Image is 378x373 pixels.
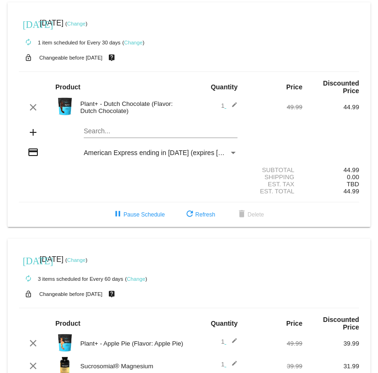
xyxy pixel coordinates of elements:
small: ( ) [123,40,145,45]
div: Plant+ - Apple Pie (Flavor: Apple Pie) [76,340,189,347]
mat-icon: edit [226,338,237,349]
mat-icon: delete [236,209,247,220]
span: 1 [221,361,237,368]
span: Refresh [184,211,215,218]
img: Image-1-Carousel-Plant-Chocolate-no-badge-Transp.png [55,97,74,116]
div: Est. Total [246,188,302,195]
a: Change [124,40,142,45]
div: Plant+ - Dutch Chocolate (Flavor: Dutch Chocolate) [76,100,189,114]
div: 39.99 [246,363,302,370]
mat-icon: live_help [106,52,117,64]
div: 31.99 [302,363,359,370]
input: Search... [84,128,237,135]
a: Change [67,21,86,26]
mat-icon: [DATE] [23,18,34,29]
mat-icon: lock_open [23,52,34,64]
strong: Discounted Price [323,316,359,331]
small: Changeable before [DATE] [39,291,103,297]
mat-icon: add [27,127,39,138]
mat-icon: live_help [106,288,117,300]
div: 39.99 [302,340,359,347]
small: ( ) [125,276,147,282]
strong: Quantity [211,83,237,91]
mat-icon: clear [27,360,39,372]
span: Pause Schedule [112,211,165,218]
button: Refresh [176,206,223,223]
small: 3 items scheduled for Every 60 days [19,276,123,282]
img: Image-1-Carousel-Plant-2lb-Apple-Pie-1000x1000-Transp.png [55,333,74,352]
mat-icon: pause [112,209,123,220]
mat-icon: clear [27,102,39,113]
mat-icon: autorenew [23,273,34,285]
mat-icon: clear [27,338,39,349]
div: Sucrosomial® Magnesium [76,363,189,370]
mat-icon: edit [226,360,237,372]
span: 1 [221,338,237,345]
div: Est. Tax [246,181,302,188]
mat-icon: lock_open [23,288,34,300]
span: Delete [236,211,264,218]
a: Change [67,257,86,263]
span: 44.99 [343,188,359,195]
div: 49.99 [246,340,302,347]
mat-icon: edit [226,102,237,113]
mat-icon: autorenew [23,37,34,48]
small: ( ) [65,257,88,263]
mat-select: Payment Method [84,149,237,156]
strong: Product [55,83,80,91]
span: 0.00 [347,173,359,181]
span: American Express ending in [DATE] (expires [CREDIT_CARD_DATA]) [84,149,290,156]
strong: Quantity [211,320,237,327]
div: Shipping [246,173,302,181]
strong: Price [286,320,302,327]
div: 44.99 [302,166,359,173]
small: 1 item scheduled for Every 30 days [19,40,121,45]
div: 49.99 [246,104,302,111]
button: Delete [229,206,272,223]
mat-icon: [DATE] [23,254,34,266]
mat-icon: refresh [184,209,195,220]
a: Change [127,276,145,282]
button: Pause Schedule [105,206,172,223]
strong: Price [286,83,302,91]
span: TBD [347,181,359,188]
div: Subtotal [246,166,302,173]
strong: Discounted Price [323,79,359,95]
mat-icon: credit_card [27,147,39,158]
strong: Product [55,320,80,327]
small: Changeable before [DATE] [39,55,103,61]
small: ( ) [65,21,88,26]
div: 44.99 [302,104,359,111]
span: 1 [221,102,237,109]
